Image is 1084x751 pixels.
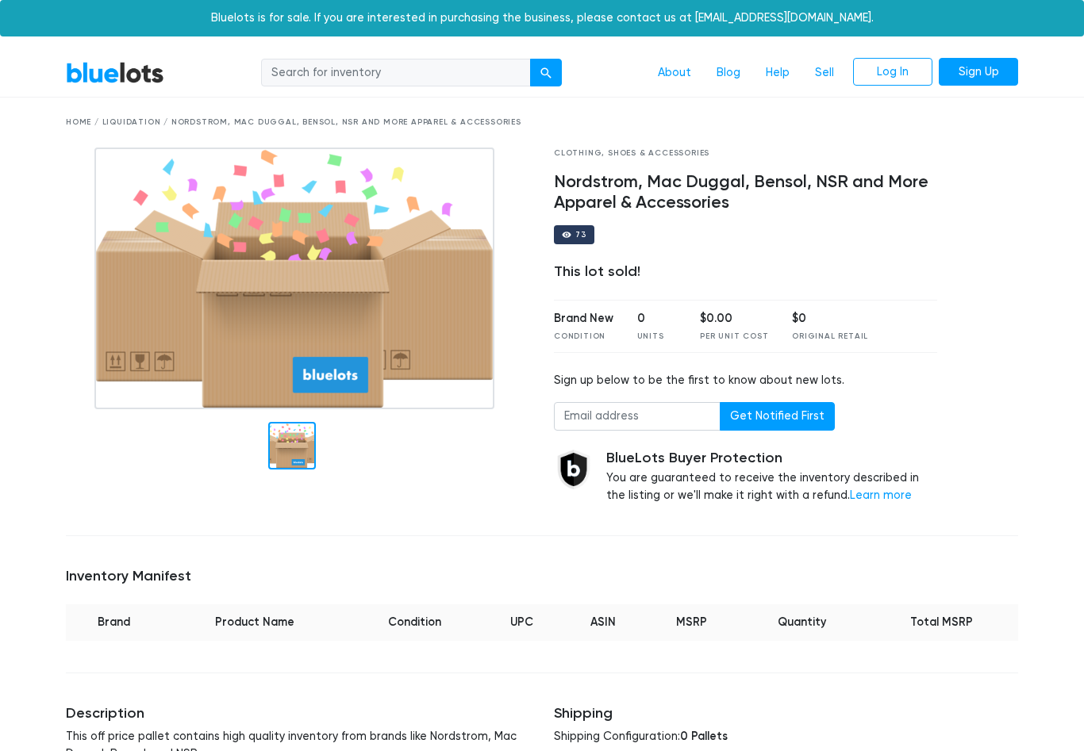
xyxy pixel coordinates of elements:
[554,263,937,281] div: This lot sold!
[606,450,937,467] h5: BlueLots Buyer Protection
[853,58,932,86] a: Log In
[554,148,937,159] div: Clothing, Shoes & Accessories
[66,705,530,722] h5: Description
[554,172,937,213] h4: Nordstrom, Mac Duggal, Bensol, NSR and More Apparel & Accessories
[575,231,586,239] div: 73
[850,489,912,502] a: Learn more
[261,59,531,87] input: Search for inventory
[753,58,802,88] a: Help
[66,61,164,84] a: BlueLots
[739,604,865,641] th: Quantity
[347,604,482,641] th: Condition
[637,331,677,343] div: Units
[561,604,644,641] th: ASIN
[792,310,868,328] div: $0
[554,402,721,431] input: Email address
[554,310,613,328] div: Brand New
[554,331,613,343] div: Condition
[554,372,937,389] div: Sign up below to be the first to know about new lots.
[680,729,728,743] span: 0 Pallets
[482,604,561,641] th: UPC
[66,117,1018,128] div: Home / Liquidation / Nordstrom, Mac Duggal, Bensol, NSR and More Apparel & Accessories
[792,331,868,343] div: Original Retail
[554,728,1018,745] p: Shipping Configuration:
[554,705,1018,722] h5: Shipping
[645,58,704,88] a: About
[554,450,594,489] img: buyer_protection_shield-3b65640a83011c7d3ede35a8e5a80bfdfaa6a97447f0071c1475b91a4b0b3d01.png
[865,604,1018,641] th: Total MSRP
[704,58,753,88] a: Blog
[606,450,937,504] div: You are guaranteed to receive the inventory described in the listing or we'll make it right with ...
[66,568,1018,585] h5: Inventory Manifest
[939,58,1018,86] a: Sign Up
[66,604,163,641] th: Brand
[700,331,768,343] div: Per Unit Cost
[94,148,494,409] img: box_graphic.png
[163,604,348,641] th: Product Name
[644,604,738,641] th: MSRP
[700,310,768,328] div: $0.00
[637,310,677,328] div: 0
[802,58,847,88] a: Sell
[720,402,835,431] button: Get Notified First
